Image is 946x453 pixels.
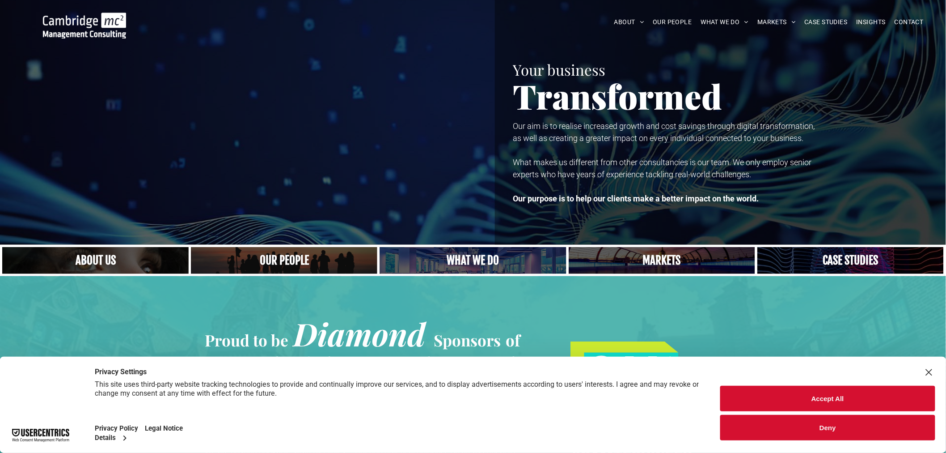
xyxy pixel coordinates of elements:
a: MARKETS [753,15,800,29]
a: CASE STUDIES | See an Overview of All Our Case Studies | Cambridge Management Consulting [757,247,944,274]
span: What makes us different from other consultancies is our team. We only employ senior experts who h... [513,158,811,179]
a: CASE STUDIES [800,15,852,29]
span: Proud to be [205,329,288,350]
span: Cambridge Tech Week [205,347,525,389]
span: Our aim is to realise increased growth and cost savings through digital transformation, as well a... [513,121,815,143]
span: of [506,329,520,350]
a: A crowd in silhouette at sunset, on a rise or lookout point [191,247,377,274]
a: Your Business Transformed | Cambridge Management Consulting [43,14,126,23]
a: INSIGHTS [852,15,890,29]
strong: Our purpose is to help our clients make a better impact on the world. [513,194,759,203]
span: Transformed [513,73,722,118]
span: Diamond [293,312,426,355]
img: Go to Homepage [43,13,126,38]
a: CONTACT [890,15,928,29]
a: A yoga teacher lifting his whole body off the ground in the peacock pose [380,247,566,274]
a: WHAT WE DO [697,15,753,29]
a: OUR PEOPLE [648,15,696,29]
img: #CAMTECHWEEK logo, digital transformation [570,342,692,435]
span: Sponsors [434,329,501,350]
a: ABOUT [610,15,649,29]
span: Your business [513,60,605,79]
a: Telecoms | Decades of Experience Across Multiple Industries & Regions [569,247,755,274]
a: Close up of woman's face, centered on her eyes [2,247,189,274]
